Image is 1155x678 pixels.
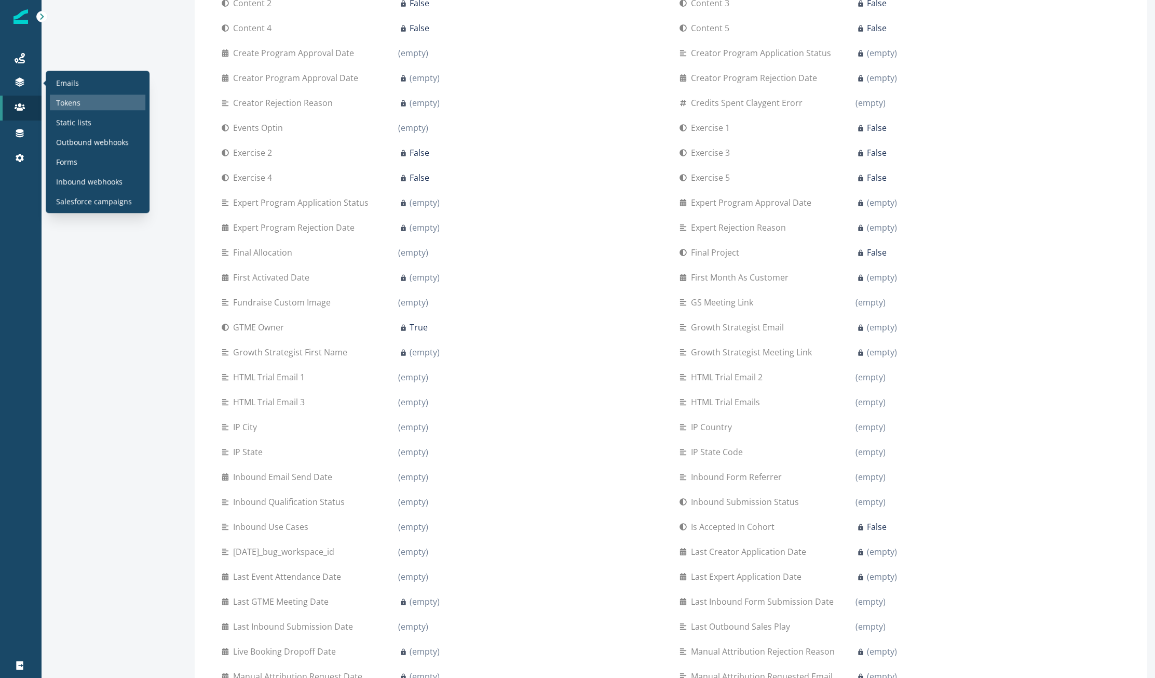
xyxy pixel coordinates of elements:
[233,321,288,334] p: GTME Owner
[691,645,839,658] p: Manual Attribution Rejection Reason
[410,595,440,608] p: (empty)
[398,371,428,383] p: (empty)
[691,246,743,259] p: Final Project
[410,97,440,109] p: (empty)
[50,154,145,169] a: Forms
[233,147,276,159] p: Exercise 2
[233,346,351,358] p: Growth Strategist First Name
[50,193,145,209] a: Salesforce campaigns
[410,22,429,34] p: False
[691,196,816,209] p: Expert Program Approval Date
[398,396,428,408] p: (empty)
[410,645,440,658] p: (empty)
[233,521,312,533] p: Inbound Use Cases
[410,321,428,334] p: True
[410,196,440,209] p: (empty)
[410,72,440,84] p: (empty)
[233,72,362,84] p: Creator Program Approval Date
[867,221,897,234] p: (empty)
[50,75,145,90] a: Emails
[410,346,440,358] p: (empty)
[233,296,335,309] p: Fundraise Custom Image
[855,446,886,458] p: (empty)
[398,496,428,508] p: (empty)
[867,122,887,134] p: False
[867,570,897,583] p: (empty)
[233,645,340,658] p: Live Booking Dropoff Date
[867,246,887,259] p: False
[398,471,428,483] p: (empty)
[233,221,359,234] p: Expert Program Rejection Date
[691,296,757,309] p: GS Meeting Link
[233,595,333,608] p: Last GTME Meeting Date
[691,421,736,433] p: IP Country
[233,371,309,383] p: HTML Trial Email 1
[855,371,886,383] p: (empty)
[691,97,807,109] p: Credits Spent Claygent Erorr
[867,645,897,658] p: (empty)
[410,221,440,234] p: (empty)
[398,421,428,433] p: (empty)
[691,171,734,184] p: Exercise 5
[56,137,129,148] p: Outbound webhooks
[233,196,373,209] p: Expert Program Application Status
[233,271,314,284] p: First Activated Date
[50,134,145,150] a: Outbound webhooks
[691,72,821,84] p: Creator Program Rejection Date
[398,122,428,134] p: (empty)
[691,22,733,34] p: Content 5
[867,346,897,358] p: (empty)
[867,47,897,59] p: (empty)
[233,620,357,633] p: Last Inbound Submission Date
[233,396,309,408] p: HTML Trial Email 3
[233,496,349,508] p: Inbound Qualification Status
[691,546,810,558] p: Last Creator Application Date
[691,346,816,358] p: Growth Strategist Meeting Link
[398,570,428,583] p: (empty)
[867,171,887,184] p: False
[691,620,794,633] p: Last outbound sales play
[691,521,779,533] p: Is Accepted in Cohort
[855,595,886,608] p: (empty)
[867,271,897,284] p: (empty)
[50,114,145,130] a: Static lists
[867,196,897,209] p: (empty)
[56,97,80,108] p: Tokens
[233,97,337,109] p: Creator Rejection Reason
[855,620,886,633] p: (empty)
[56,117,91,128] p: Static lists
[410,271,440,284] p: (empty)
[691,271,793,284] p: First Month as Customer
[691,471,786,483] p: Inbound Form Referrer
[691,371,767,383] p: HTML Trial Email 2
[233,446,267,458] p: IP State
[691,446,747,458] p: IP State Code
[691,47,835,59] p: Creator Program Application Status
[691,147,734,159] p: Exercise 3
[855,421,886,433] p: (empty)
[410,171,429,184] p: False
[867,22,887,34] p: False
[855,296,886,309] p: (empty)
[691,321,788,334] p: Growth Strategist Email
[56,196,132,207] p: Salesforce campaigns
[398,546,428,558] p: (empty)
[13,9,28,24] img: Inflection
[867,521,887,533] p: False
[233,22,276,34] p: Content 4
[233,246,296,259] p: Final Allocation
[867,147,887,159] p: False
[50,95,145,110] a: Tokens
[233,471,336,483] p: Inbound Email Send Date
[233,122,287,134] p: Events Optin
[233,171,276,184] p: Exercise 4
[398,296,428,309] p: (empty)
[691,496,803,508] p: Inbound Submission Status
[56,156,77,167] p: Forms
[233,47,358,59] p: Create Program Approval Date
[398,446,428,458] p: (empty)
[855,496,886,508] p: (empty)
[398,521,428,533] p: (empty)
[691,595,838,608] p: Last Inbound Form Submission Date
[398,620,428,633] p: (empty)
